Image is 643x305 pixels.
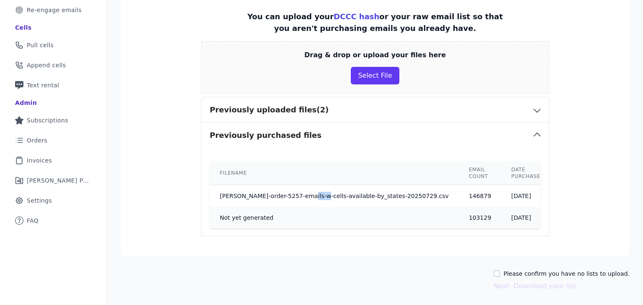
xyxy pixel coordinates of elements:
a: [PERSON_NAME] Performance [7,171,100,190]
td: [DATE] [501,185,554,207]
td: 103129 [459,207,501,229]
a: Pull cells [7,36,100,54]
span: Pull cells [27,41,54,49]
a: Settings [7,191,100,210]
th: Date purchased [501,161,554,185]
a: Invoices [7,151,100,170]
span: Append cells [27,61,66,69]
td: 146879 [459,185,501,207]
span: [PERSON_NAME] Performance [27,176,90,185]
button: Previously uploaded files(2) [201,97,549,122]
span: Re-engage emails [27,6,82,14]
a: Re-engage emails [7,1,100,19]
a: Text rental [7,76,100,94]
button: Previously purchased files [201,123,549,148]
div: Admin [15,99,37,107]
span: Subscriptions [27,116,68,125]
span: FAQ [27,216,39,225]
a: Subscriptions [7,111,100,130]
span: Invoices [27,156,52,165]
th: Filename [210,161,459,185]
p: Drag & drop or upload your files here [304,50,446,60]
span: Settings [27,196,52,205]
td: Not yet generated [210,207,459,229]
button: Select File [351,67,399,84]
p: You can upload your or your raw email list so that you aren't purchasing emails you already have. [244,11,506,34]
h3: Previously uploaded files (2) [210,104,329,116]
label: Please confirm you have no lists to upload. [504,269,630,278]
td: [PERSON_NAME]-order-5257-emails-w-cells-available-by_states-20250729.csv [210,185,459,207]
span: Orders [27,136,47,145]
a: FAQ [7,211,100,230]
h3: Previously purchased files [210,130,321,141]
a: DCCC hash [334,12,379,21]
th: Email count [459,161,501,185]
span: Text rental [27,81,59,89]
td: [DATE] [501,207,554,229]
button: Next: Download your list [494,281,576,291]
a: Orders [7,131,100,150]
a: Append cells [7,56,100,74]
div: Cells [15,23,31,32]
